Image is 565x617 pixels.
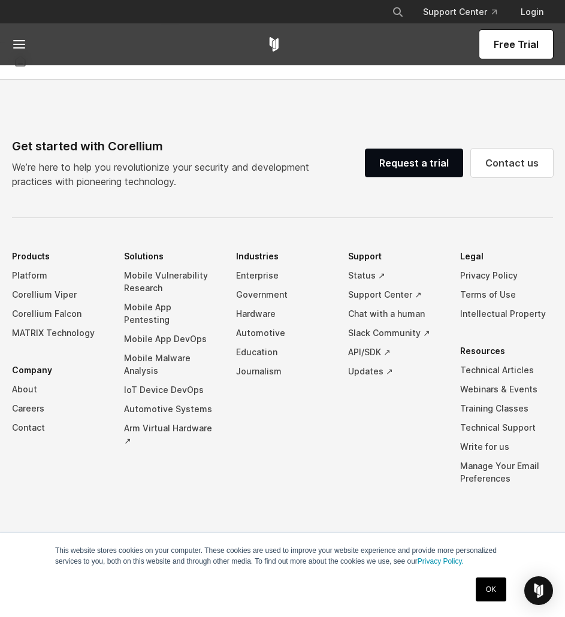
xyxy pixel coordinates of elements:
div: Navigation Menu [382,1,553,23]
a: Hardware [236,304,329,323]
a: MATRIX Technology [12,323,105,343]
a: Corellium Falcon [12,304,105,323]
div: Open Intercom Messenger [524,576,553,605]
a: Contact us [471,149,553,177]
a: Privacy Policy [460,266,553,285]
a: IoT Device DevOps [124,380,217,400]
a: Webinars & Events [460,380,553,399]
a: Updates ↗ [348,362,441,381]
a: Support Center ↗ [348,285,441,304]
a: Technical Support [460,418,553,437]
a: Status ↗ [348,266,441,285]
p: This website stores cookies on your computer. These cookies are used to improve your website expe... [55,545,510,567]
a: Free Trial [479,30,553,59]
p: We’re here to help you revolutionize your security and development practices with pioneering tech... [12,160,319,189]
a: Corellium Viper [12,285,105,304]
a: Education [236,343,329,362]
a: Enterprise [236,266,329,285]
a: Government [236,285,329,304]
a: Chat with a human [348,304,441,323]
a: Terms of Use [460,285,553,304]
a: Write for us [460,437,553,456]
a: Training Classes [460,399,553,418]
a: Technical Articles [460,361,553,380]
a: Privacy Policy. [418,557,464,565]
a: Contact [12,418,105,437]
a: Mobile App Pentesting [124,298,217,329]
a: Login [511,1,553,23]
a: Corellium Home [267,37,282,52]
a: Careers [12,399,105,418]
span: Free Trial [494,37,539,52]
div: Get started with Corellium [12,137,319,155]
a: Mobile App DevOps [124,329,217,349]
div: Navigation Menu [12,247,553,506]
button: Search [387,1,409,23]
a: Intellectual Property [460,304,553,323]
a: Manage Your Email Preferences [460,456,553,488]
a: About [12,380,105,399]
a: Support Center [413,1,506,23]
a: OK [476,577,506,601]
a: Mobile Vulnerability Research [124,266,217,298]
a: API/SDK ↗ [348,343,441,362]
a: Slack Community ↗ [348,323,441,343]
a: Journalism [236,362,329,381]
a: Mobile Malware Analysis [124,349,217,380]
a: Platform [12,266,105,285]
a: Request a trial [365,149,463,177]
a: Automotive Systems [124,400,217,419]
a: Automotive [236,323,329,343]
a: Arm Virtual Hardware ↗ [124,419,217,450]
